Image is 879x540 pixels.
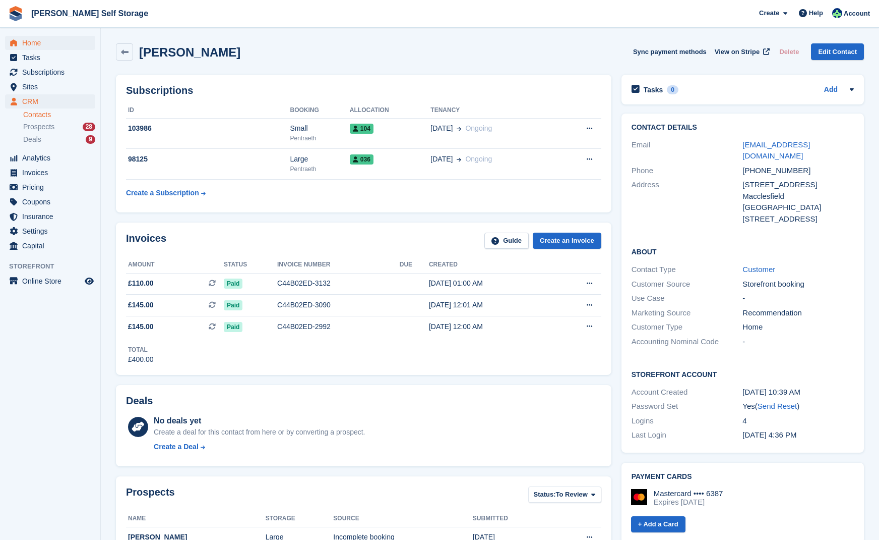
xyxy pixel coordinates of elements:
[350,102,431,119] th: Allocation
[9,261,100,272] span: Storefront
[22,36,83,50] span: Home
[224,300,242,310] span: Paid
[632,246,854,256] h2: About
[742,336,854,348] div: -
[277,321,400,332] div: C44B02ED-2992
[742,279,854,290] div: Storefront booking
[22,195,83,209] span: Coupons
[290,154,350,165] div: Large
[5,166,95,180] a: menu
[126,102,290,119] th: ID
[22,224,83,238] span: Settings
[632,279,743,290] div: Customer Source
[5,65,95,79] a: menu
[644,85,663,94] h2: Tasks
[128,321,154,332] span: £145.00
[832,8,842,18] img: Dafydd Pritchard
[430,123,453,134] span: [DATE]
[742,165,854,177] div: [PHONE_NUMBER]
[631,516,685,533] a: + Add a Card
[5,50,95,65] a: menu
[22,166,83,180] span: Invoices
[126,184,206,202] a: Create a Subscription
[290,102,350,119] th: Booking
[154,442,199,452] div: Create a Deal
[126,85,601,96] h2: Subscriptions
[844,9,870,19] span: Account
[654,489,723,498] div: Mastercard •••• 6387
[128,345,154,354] div: Total
[22,151,83,165] span: Analytics
[654,498,723,507] div: Expires [DATE]
[154,415,365,427] div: No deals yet
[290,123,350,134] div: Small
[400,257,429,273] th: Due
[429,300,553,310] div: [DATE] 12:01 AM
[224,279,242,289] span: Paid
[632,429,743,441] div: Last Login
[126,154,290,165] div: 98125
[290,134,350,143] div: Pentraeth
[632,139,743,162] div: Email
[333,511,473,527] th: Source
[350,154,373,165] span: 036
[126,511,266,527] th: Name
[23,135,41,144] span: Deals
[128,354,154,365] div: £400.00
[126,233,166,249] h2: Invoices
[5,180,95,194] a: menu
[484,233,529,249] a: Guide
[556,490,588,500] span: To Review
[154,442,365,452] a: Create a Deal
[742,321,854,333] div: Home
[126,487,175,505] h2: Prospects
[350,124,373,134] span: 104
[154,427,365,438] div: Create a deal for this contact from here or by converting a prospect.
[22,274,83,288] span: Online Store
[473,511,553,527] th: Submitted
[742,387,854,398] div: [DATE] 10:39 AM
[5,94,95,109] a: menu
[86,135,95,144] div: 9
[22,94,83,109] span: CRM
[277,257,400,273] th: Invoice number
[22,209,83,224] span: Insurance
[27,5,152,22] a: [PERSON_NAME] Self Storage
[632,307,743,319] div: Marketing Source
[632,264,743,276] div: Contact Type
[22,65,83,79] span: Subscriptions
[8,6,23,21] img: stora-icon-8386f47178a22dfd0bd8f6a31ec36ba5ce8667c1dd55bd0f319d3a0aa187defe.svg
[632,124,854,132] h2: Contact Details
[5,239,95,253] a: menu
[632,336,743,348] div: Accounting Nominal Code
[742,140,810,160] a: [EMAIL_ADDRESS][DOMAIN_NAME]
[755,402,799,410] span: ( )
[632,387,743,398] div: Account Created
[22,50,83,65] span: Tasks
[430,102,557,119] th: Tenancy
[633,43,707,60] button: Sync payment methods
[429,257,553,273] th: Created
[23,122,54,132] span: Prospects
[715,47,760,57] span: View on Stripe
[5,195,95,209] a: menu
[742,191,854,202] div: Macclesfield
[83,123,95,131] div: 28
[429,321,553,332] div: [DATE] 12:00 AM
[632,179,743,225] div: Address
[22,180,83,194] span: Pricing
[632,165,743,177] div: Phone
[23,122,95,132] a: Prospects 28
[5,151,95,165] a: menu
[23,110,95,120] a: Contacts
[742,213,854,225] div: [STREET_ADDRESS]
[23,134,95,145] a: Deals 9
[824,84,838,96] a: Add
[128,278,154,289] span: £110.00
[528,487,601,503] button: Status: To Review
[465,155,492,163] span: Ongoing
[430,154,453,165] span: [DATE]
[128,300,154,310] span: £145.00
[742,401,854,412] div: Yes
[632,415,743,427] div: Logins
